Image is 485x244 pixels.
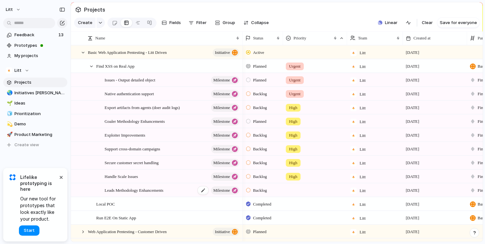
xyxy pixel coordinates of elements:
span: [DATE] [406,91,419,97]
span: Backlog [253,160,267,166]
span: Our new tool for prototypes that look exactly like your product. [20,195,58,222]
span: Urgent [289,77,301,83]
span: Milestone [213,103,230,112]
span: Demo [14,121,65,127]
span: [DATE] [406,118,419,125]
span: initiative [215,227,230,236]
span: Filter [196,20,207,26]
span: Litt [360,146,366,153]
a: 🌏Initiatives [PERSON_NAME] [3,88,67,98]
span: [DATE] [406,173,419,180]
button: Create [74,18,96,28]
span: Leads Methodology Enhancements [105,186,163,194]
button: Litt [3,66,67,75]
span: [DATE] [406,49,419,56]
span: [DATE] [406,229,419,235]
span: Issues - Output detailed object [105,76,155,83]
span: Collapse [251,20,269,26]
span: Save for everyone [440,20,477,26]
span: Milestone [213,158,230,167]
span: Ideas [14,100,65,106]
span: Start [24,227,35,234]
span: Web Application Pentesting - Customer Driven [88,228,167,235]
button: Milestone [211,186,239,195]
span: Urgent [289,91,301,97]
span: Milestone [213,117,230,126]
button: Dismiss [57,173,65,181]
span: Handle Scale Issues [105,172,138,180]
span: Name [95,35,105,41]
button: Linear [375,18,400,28]
button: Milestone [211,76,239,84]
a: 🌱Ideas [3,98,67,108]
span: 13 [58,32,65,38]
span: Backlog [253,91,267,97]
span: Export artifacts from agents (doer audit logs) [105,104,180,111]
a: Feedback13 [3,30,67,40]
span: Litt [360,132,366,139]
span: Create [78,20,92,26]
span: Goaler Methodology Enhancements [105,117,165,125]
button: Group [212,18,238,28]
span: [DATE] [406,105,419,111]
button: Save for everyone [437,18,480,28]
span: Feedback [14,32,56,38]
div: 🚀 [7,131,11,138]
button: Litt [3,4,24,15]
span: Milestone [213,89,230,98]
span: Run E2E On Static App [96,214,136,221]
span: Clear [422,20,433,26]
button: 🌏 [6,90,12,96]
button: Filter [186,18,209,28]
span: Prioritization [14,111,65,117]
span: Litt [360,77,366,84]
a: 🚀Product Marketing [3,130,67,139]
button: Clear [419,18,435,28]
span: Milestone [213,186,230,195]
button: Milestone [211,131,239,139]
button: Milestone [211,172,239,181]
span: [DATE] [406,146,419,152]
span: Local POC [96,200,115,207]
button: 💫 [6,121,12,127]
span: Projects [83,4,106,15]
span: Litt [14,67,21,74]
button: initiative [213,48,239,57]
a: Projects [3,78,67,87]
span: Secure customer secret handling [105,159,159,166]
span: Litt [360,63,366,70]
span: Milestone [213,76,230,85]
span: Native authentication support [105,90,154,97]
div: 💫 [7,121,11,128]
button: Milestone [211,159,239,167]
span: [DATE] [406,187,419,194]
span: Group [223,20,235,26]
span: Lifelike prototyping is here [20,174,58,192]
span: Litt [360,105,366,111]
span: Active [253,49,264,56]
span: Status [253,35,263,41]
button: Milestone [211,117,239,126]
span: Milestone [213,145,230,154]
span: Projects [14,79,65,86]
button: Create view [3,140,67,150]
span: Backlog [253,132,267,139]
span: Completed [253,201,271,207]
span: High [289,132,297,139]
span: High [289,173,297,180]
button: 🚀 [6,131,12,138]
span: Backlog [253,173,267,180]
span: Backlog [253,146,267,152]
span: [DATE] [406,201,419,207]
span: Team [358,35,367,41]
span: Fields [169,20,181,26]
a: 💫Demo [3,119,67,129]
span: Milestone [213,172,230,181]
span: [DATE] [406,132,419,139]
span: Litt [360,215,366,222]
button: Milestone [211,104,239,112]
span: Milestone [213,131,230,140]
